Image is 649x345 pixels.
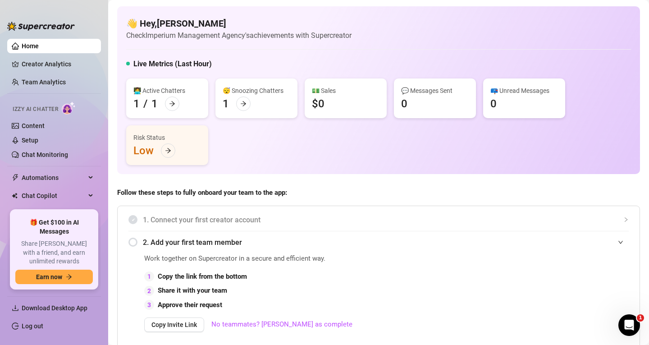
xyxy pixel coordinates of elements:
img: Chat Copilot [12,193,18,199]
span: Automations [22,170,86,185]
div: 1 [223,97,229,111]
div: 😴 Snoozing Chatters [223,86,290,96]
div: 💵 Sales [312,86,379,96]
strong: Share it with your team [158,286,227,294]
a: No teammates? [PERSON_NAME] as complete [211,319,352,330]
a: Content [22,122,45,129]
span: 1 [637,314,644,322]
iframe: Intercom notifications message [469,258,649,321]
div: 3 [144,300,154,310]
div: 2. Add your first team member [128,231,629,253]
span: 2. Add your first team member [143,237,629,248]
div: 1 [133,97,140,111]
button: Earn nowarrow-right [15,270,93,284]
span: 1. Connect your first creator account [143,214,629,225]
span: collapsed [623,217,629,222]
span: Share [PERSON_NAME] with a friend, and earn unlimited rewards [15,239,93,266]
span: Chat Copilot [22,189,86,203]
span: Work together on Supercreator in a secure and efficient way. [144,253,426,264]
a: Creator Analytics [22,57,94,71]
div: 2 [144,286,154,296]
div: 1. Connect your first creator account [128,209,629,231]
span: arrow-right [169,101,175,107]
a: Team Analytics [22,78,66,86]
strong: Follow these steps to fully onboard your team to the app: [117,189,287,197]
div: 💬 Messages Sent [401,86,469,96]
h4: 👋 Hey, [PERSON_NAME] [126,17,352,30]
div: 1 [144,271,154,281]
div: 📪 Unread Messages [490,86,558,96]
span: download [12,304,19,312]
div: $0 [312,97,324,111]
span: expanded [618,239,623,245]
a: Setup [22,137,38,144]
a: Chat Monitoring [22,151,68,158]
span: arrow-right [66,274,72,280]
span: Download Desktop App [22,304,87,312]
img: logo-BBDzfeDw.svg [7,22,75,31]
span: 🎁 Get $100 in AI Messages [15,218,93,236]
button: Copy Invite Link [144,317,204,332]
span: Earn now [36,273,62,281]
div: 👩‍💻 Active Chatters [133,86,201,96]
article: Check Imperium Management Agency's achievements with Supercreator [126,30,352,41]
h5: Live Metrics (Last Hour) [133,59,212,69]
img: AI Chatter [62,101,76,115]
span: Izzy AI Chatter [13,105,58,114]
div: 0 [490,97,497,111]
span: arrow-right [240,101,247,107]
a: Home [22,42,39,50]
span: arrow-right [165,147,171,154]
div: 1 [151,97,158,111]
span: thunderbolt [12,174,19,181]
a: Log out [22,322,43,330]
iframe: Intercom live chat [618,314,640,336]
div: 0 [401,97,407,111]
span: Copy Invite Link [151,321,197,328]
strong: Approve their request [158,301,222,309]
div: Risk Status [133,133,201,143]
strong: Copy the link from the bottom [158,272,247,281]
